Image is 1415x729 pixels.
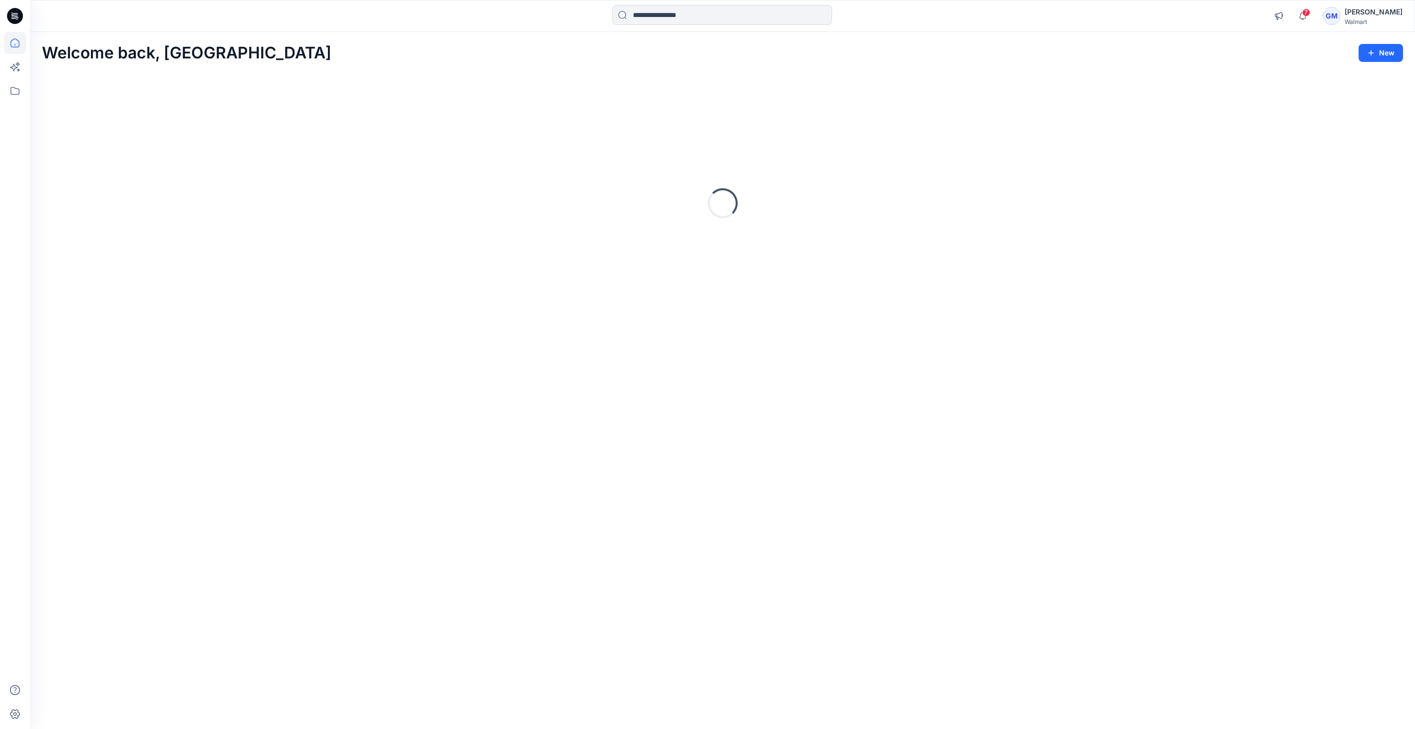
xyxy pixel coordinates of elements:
div: [PERSON_NAME] [1345,6,1403,18]
span: 7 [1302,8,1310,16]
button: New [1359,44,1403,62]
h2: Welcome back, [GEOGRAPHIC_DATA] [42,44,331,62]
div: Walmart [1345,18,1403,25]
div: GM [1323,7,1341,25]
